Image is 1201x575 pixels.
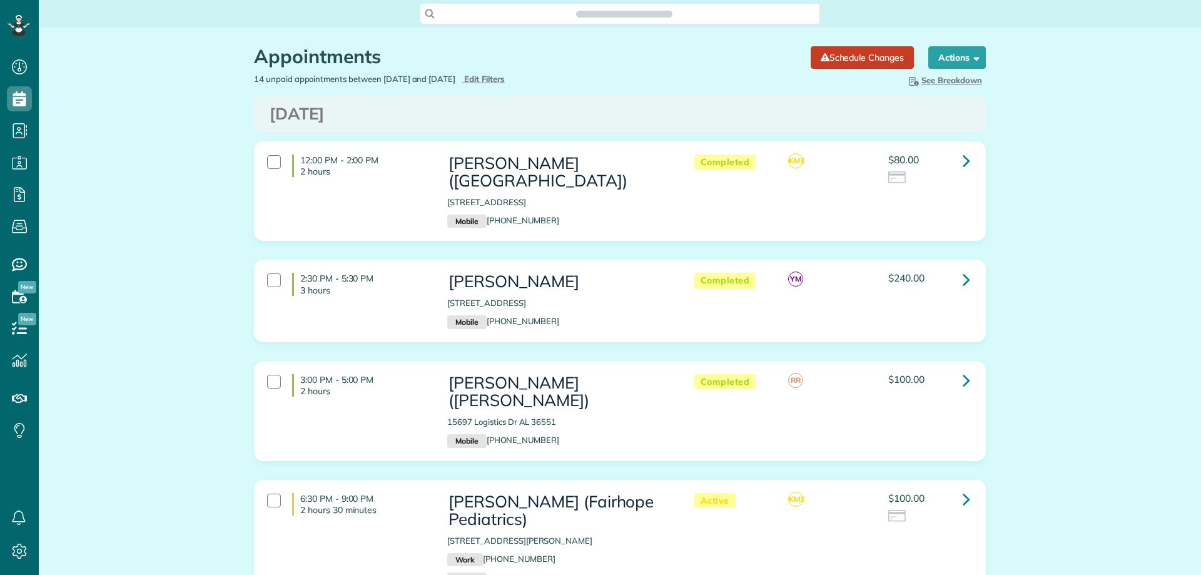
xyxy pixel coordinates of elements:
[300,385,428,397] p: 2 hours
[254,46,801,67] h1: Appointments
[447,434,486,448] small: Mobile
[888,492,925,504] span: $100.00
[694,493,736,509] span: Active
[270,105,970,123] h3: [DATE]
[447,196,669,208] p: [STREET_ADDRESS]
[447,315,486,329] small: Mobile
[928,46,986,69] button: Actions
[788,492,803,507] span: KM3
[788,373,803,388] span: RR
[888,171,907,185] img: icon_credit_card_neutral-3d9a980bd25ce6dbb0f2033d7200983694762465c175678fcbc2d8f4bc43548e.png
[447,374,669,410] h3: [PERSON_NAME] ([PERSON_NAME])
[447,416,669,428] p: 15697 Logistics Dr AL 36551
[292,493,428,516] h4: 6:30 PM - 9:00 PM
[462,74,505,84] a: Edit Filters
[903,73,986,87] button: See Breakdown
[788,153,803,168] span: KM3
[18,313,36,325] span: New
[447,535,669,547] p: [STREET_ADDRESS][PERSON_NAME]
[447,215,559,225] a: Mobile[PHONE_NUMBER]
[589,8,659,20] span: Search ZenMaid…
[888,510,907,524] img: icon_credit_card_neutral-3d9a980bd25ce6dbb0f2033d7200983694762465c175678fcbc2d8f4bc43548e.png
[447,273,669,291] h3: [PERSON_NAME]
[888,153,919,166] span: $80.00
[464,74,505,84] span: Edit Filters
[906,75,982,85] span: See Breakdown
[300,504,428,516] p: 2 hours 30 minutes
[447,297,669,309] p: [STREET_ADDRESS]
[300,285,428,296] p: 3 hours
[300,166,428,177] p: 2 hours
[888,272,925,284] span: $240.00
[694,374,756,390] span: Completed
[447,155,669,190] h3: [PERSON_NAME] ([GEOGRAPHIC_DATA])
[18,281,36,293] span: New
[292,155,428,177] h4: 12:00 PM - 2:00 PM
[694,155,756,170] span: Completed
[292,374,428,397] h4: 3:00 PM - 5:00 PM
[811,46,914,69] a: Schedule Changes
[245,73,620,85] div: 14 unpaid appointments between [DATE] and [DATE]
[888,373,925,385] span: $100.00
[447,493,669,529] h3: [PERSON_NAME] (Fairhope Pediatrics)
[292,273,428,295] h4: 2:30 PM - 5:30 PM
[694,273,756,288] span: Completed
[447,435,559,445] a: Mobile[PHONE_NUMBER]
[447,316,559,326] a: Mobile[PHONE_NUMBER]
[447,215,486,228] small: Mobile
[447,554,555,564] a: Work[PHONE_NUMBER]
[447,553,482,567] small: Work
[788,272,803,287] span: YM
